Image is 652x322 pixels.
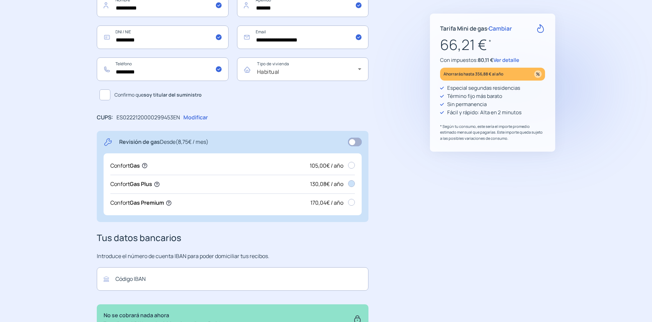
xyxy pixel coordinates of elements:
p: Revisión de gas [119,138,209,147]
p: Tarifa Mini de gas · [440,24,512,33]
img: info [154,182,160,187]
p: Término fijo más barato [447,92,502,100]
p: No se cobrará nada ahora [104,311,233,320]
p: Fácil y rápido: Alta en 2 minutos [447,108,522,117]
b: Gas Premium [130,199,164,206]
div: 130,08€ / año [310,180,355,189]
div: Confort [110,162,140,170]
span: Ver detalle [493,56,519,64]
span: 80,11 € [478,56,493,64]
p: CUPS: [97,113,113,122]
mat-label: Tipo de vivienda [257,61,289,67]
span: Desde (8,75€ / mes) [160,138,209,146]
h3: Tus datos bancarios [97,231,368,245]
p: Sin permanencia [447,100,487,108]
img: rate-G.svg [536,24,545,33]
b: Gas Plus [130,180,152,188]
p: Introduce el número de cuenta IBAN para poder domiciliar tus recibos. [97,252,368,261]
b: soy titular del suministro [144,91,202,98]
p: Modificar [183,113,208,122]
p: Ahorrarás hasta 356,88 € al año [443,70,503,78]
span: Cambiar [489,24,512,32]
img: info [142,163,147,168]
img: tool.svg [104,138,112,147]
p: ES0222120000299453EN [116,113,180,122]
p: Especial segundas residencias [447,84,520,92]
img: info [166,200,171,206]
div: Confort [110,199,164,207]
p: 66,21 € [440,33,545,56]
div: Confort [110,180,152,189]
p: * Según tu consumo, este sería el importe promedio estimado mensual que pagarías. Este importe qu... [440,123,545,141]
span: Habitual [257,68,279,75]
span: Confirmo que [114,91,202,99]
div: 170,04€ / año [310,199,355,207]
p: Con impuestos: [440,56,545,64]
div: 105,00€ / año [310,162,355,170]
img: percentage_icon.svg [534,70,542,78]
b: Gas [130,162,140,169]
